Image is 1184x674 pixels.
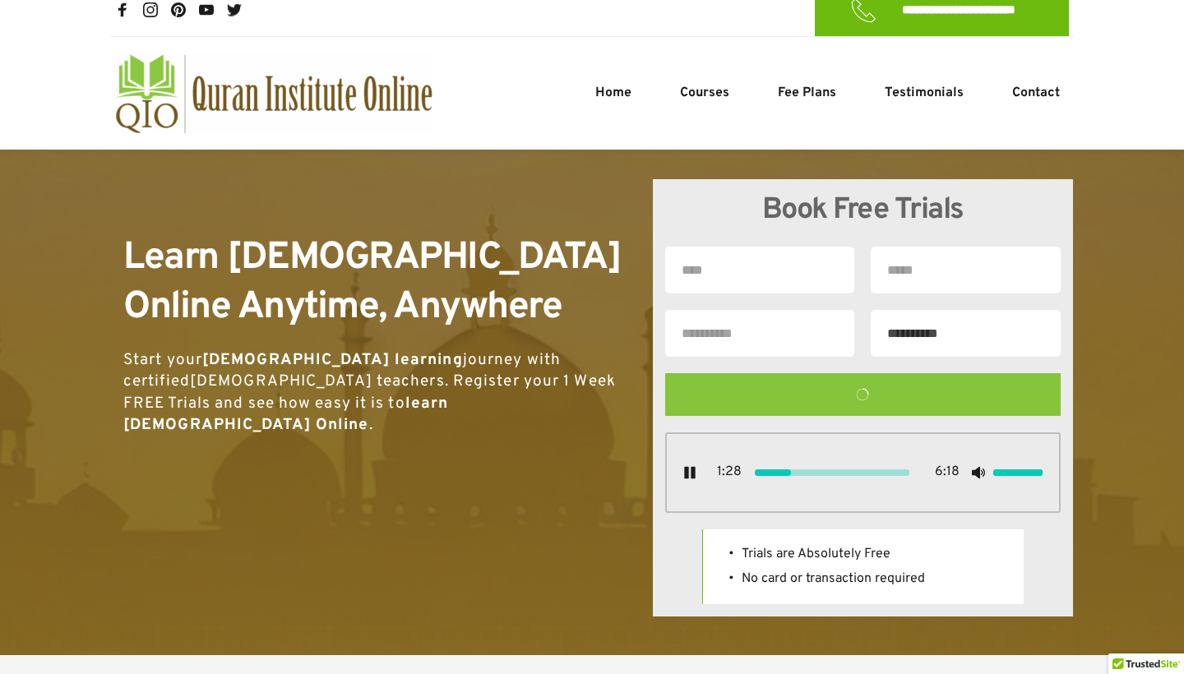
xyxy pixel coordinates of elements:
[591,83,636,103] a: Home
[778,83,836,103] span: Fee Plans
[676,83,733,103] a: Courses
[881,83,968,103] a: Testimonials
[123,372,620,413] span: . Register your 1 Week FREE Trials and see how easy it is to
[935,465,960,480] span: 6:18
[742,546,890,562] span: Trials are Absolutely Free
[680,83,729,103] span: Courses
[595,83,631,103] span: Home
[1008,83,1064,103] a: Contact
[774,83,840,103] a: Fee Plans
[123,234,630,332] span: Learn [DEMOGRAPHIC_DATA] Online Anytime, Anywhere
[123,350,202,370] span: Start your
[742,570,925,587] span: No card or transaction required
[202,350,463,370] strong: [DEMOGRAPHIC_DATA] learning
[369,415,373,435] span: .
[1012,83,1060,103] span: Contact
[115,53,432,133] a: quran-institute-online-australia
[190,372,445,391] a: [DEMOGRAPHIC_DATA] teachers
[885,83,964,103] span: Testimonials
[762,192,964,229] span: Book Free Trials
[717,465,742,480] span: 1:28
